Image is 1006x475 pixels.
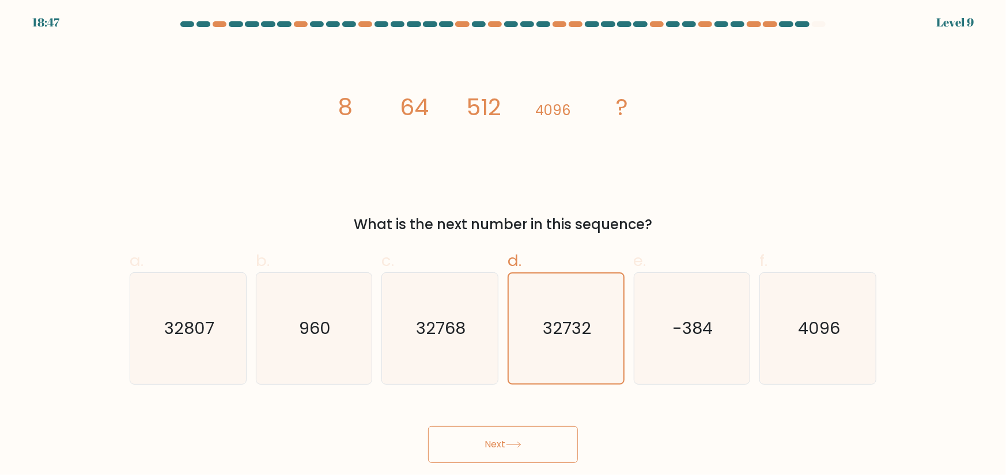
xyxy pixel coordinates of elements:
[32,14,59,31] div: 18:47
[130,249,143,272] span: a.
[759,249,767,272] span: f.
[299,317,331,340] text: 960
[508,249,521,272] span: d.
[338,91,353,123] tspan: 8
[400,91,429,123] tspan: 64
[466,91,501,123] tspan: 512
[535,101,570,120] tspan: 4096
[543,317,591,340] text: 32732
[616,91,628,123] tspan: ?
[417,317,466,340] text: 32768
[381,249,394,272] span: c.
[798,317,840,340] text: 4096
[164,317,214,340] text: 32807
[936,14,974,31] div: Level 9
[634,249,646,272] span: e.
[428,426,578,463] button: Next
[137,214,869,235] div: What is the next number in this sequence?
[673,317,713,340] text: -384
[256,249,270,272] span: b.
